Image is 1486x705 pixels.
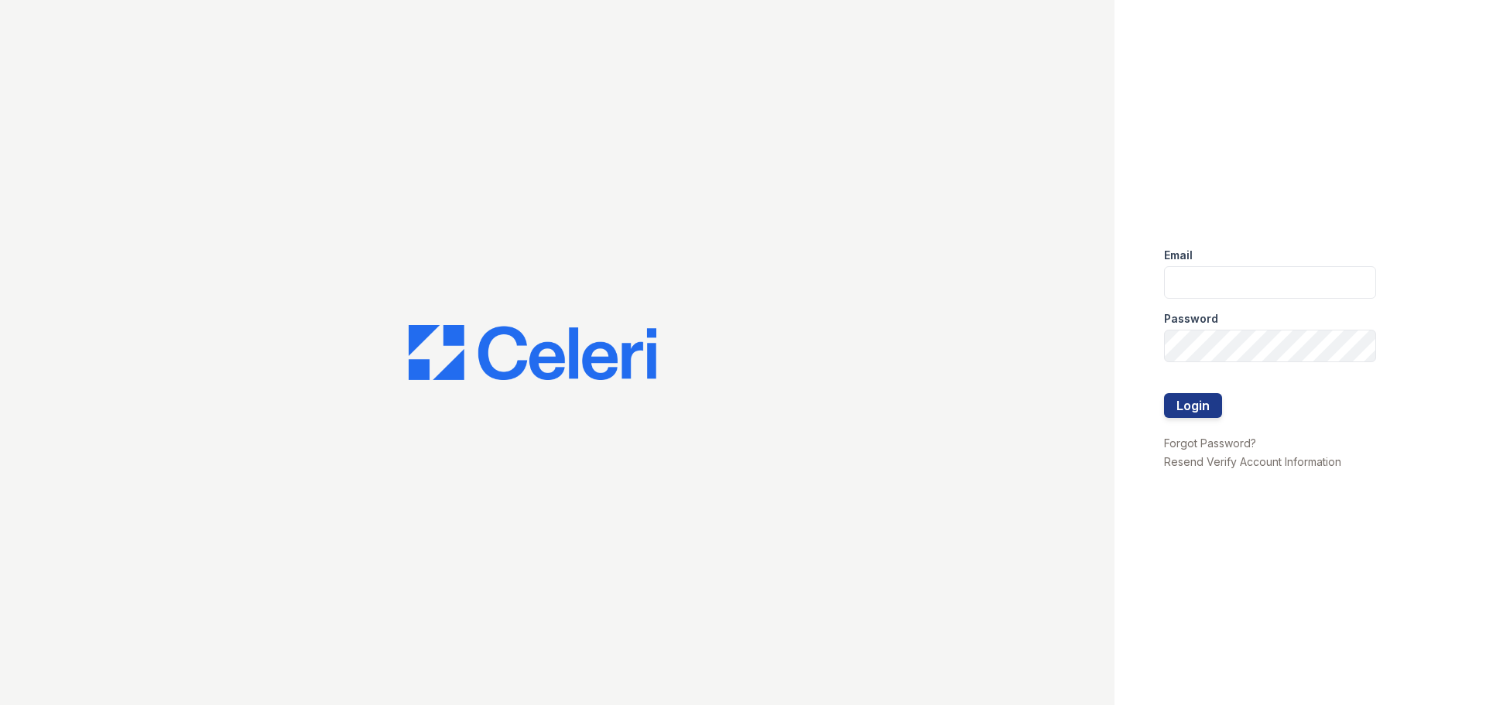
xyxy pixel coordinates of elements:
[1164,248,1193,263] label: Email
[1164,393,1222,418] button: Login
[1164,311,1218,327] label: Password
[409,325,656,381] img: CE_Logo_Blue-a8612792a0a2168367f1c8372b55b34899dd931a85d93a1a3d3e32e68fde9ad4.png
[1164,436,1256,450] a: Forgot Password?
[1164,455,1341,468] a: Resend Verify Account Information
